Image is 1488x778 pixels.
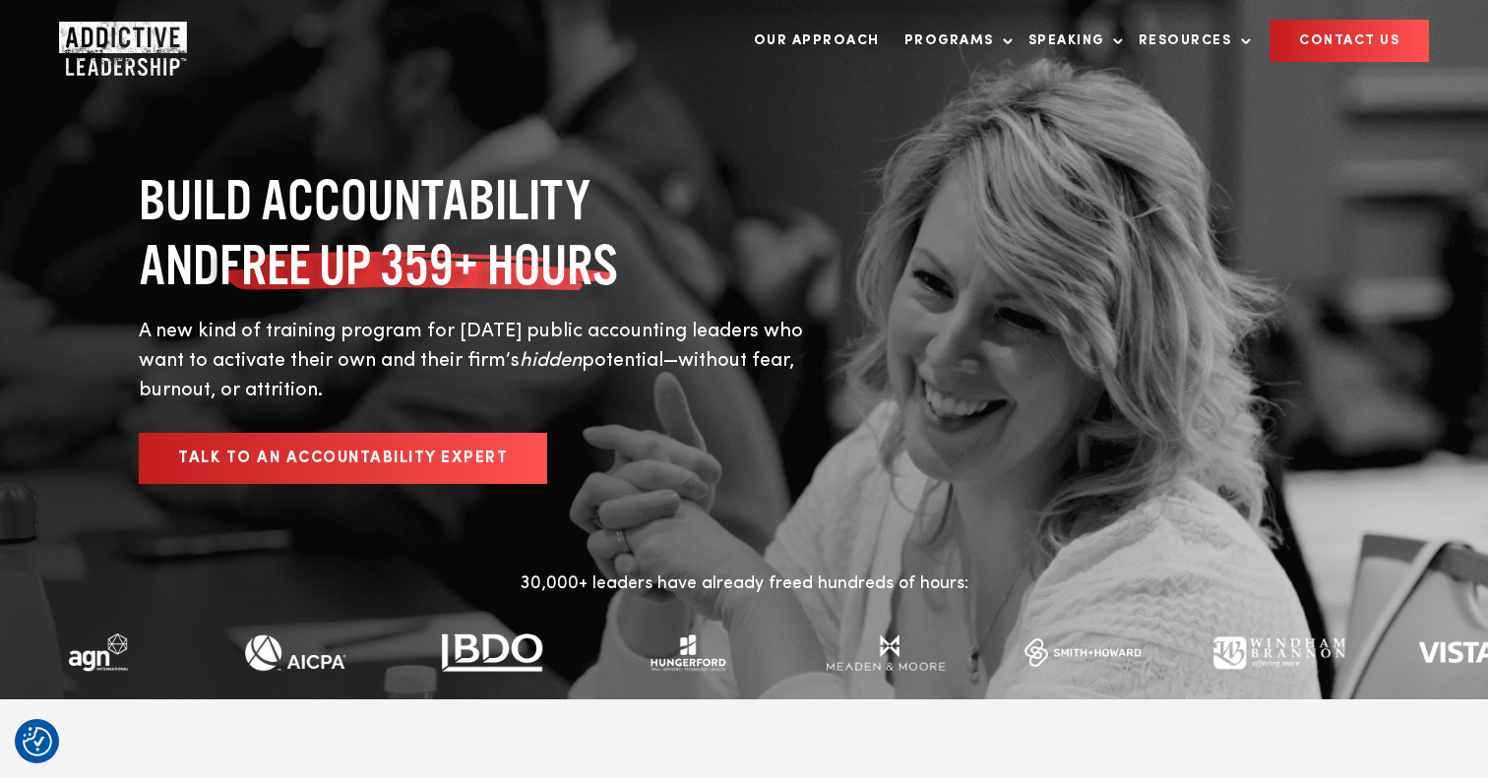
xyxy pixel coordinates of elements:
a: Talk to an Accountability Expert [139,433,547,484]
span: Free Up 359+ Hours [219,232,618,297]
a: Our Approach [744,21,890,61]
a: Programs [895,21,1014,61]
span: Talk to an Accountability Expert [178,450,508,466]
span: hidden [520,351,582,371]
button: Consent Preferences [23,727,52,756]
a: CONTACT US [1270,20,1429,62]
a: Resources [1129,21,1252,61]
h1: Build Accountability and [139,167,837,297]
img: Revisit consent button [23,727,52,756]
a: Home [59,22,177,61]
span: A new kind of training program for [DATE] public accounting leaders who want to activate their ow... [139,322,803,371]
a: Speaking [1019,21,1124,61]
